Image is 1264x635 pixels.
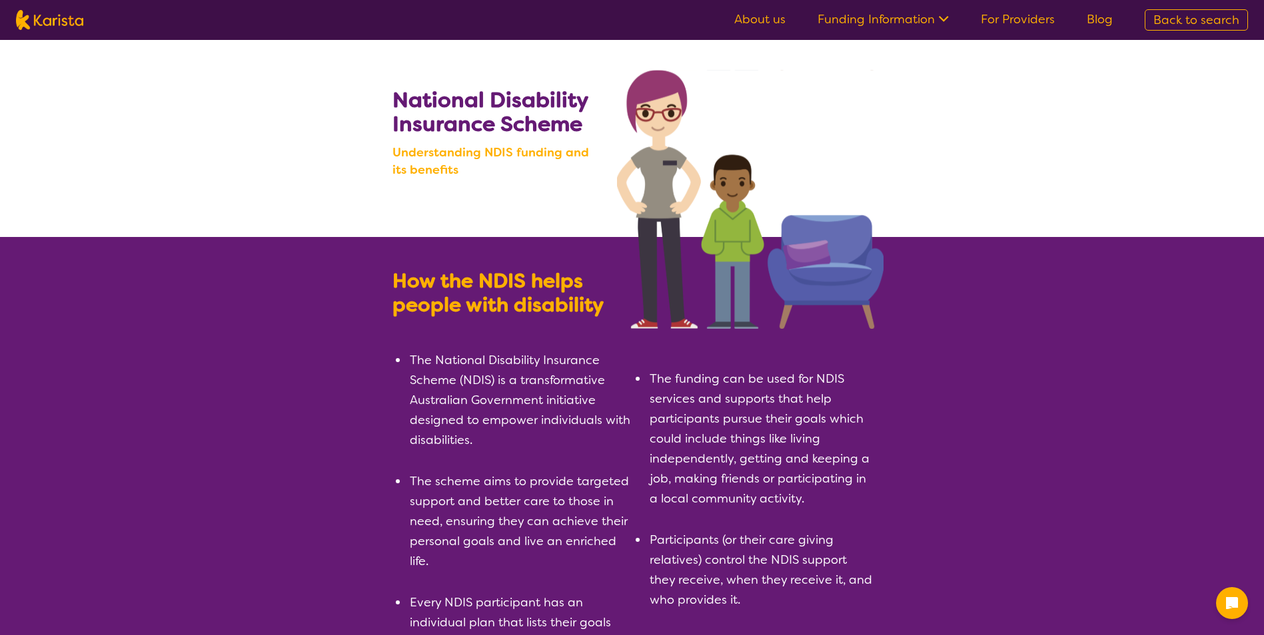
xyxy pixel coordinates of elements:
a: About us [734,11,786,27]
img: Karista logo [16,10,83,30]
li: The funding can be used for NDIS services and supports that help participants pursue their goals ... [648,369,872,509]
a: Blog [1087,11,1113,27]
li: The National Disability Insurance Scheme (NDIS) is a transformative Australian Government initiat... [408,350,632,450]
b: How the NDIS helps people with disability [392,268,604,318]
li: Participants (or their care giving relatives) control the NDIS support they receive, when they re... [648,530,872,610]
b: Understanding NDIS funding and its benefits [392,144,605,178]
img: Search NDIS services with Karista [617,70,884,329]
a: For Providers [981,11,1055,27]
li: The scheme aims to provide targeted support and better care to those in need, ensuring they can a... [408,471,632,571]
a: Back to search [1145,9,1248,31]
b: National Disability Insurance Scheme [392,86,588,138]
span: Back to search [1153,12,1239,28]
a: Funding Information [818,11,949,27]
